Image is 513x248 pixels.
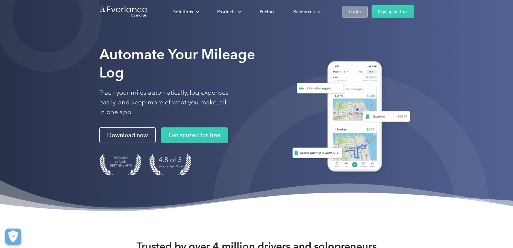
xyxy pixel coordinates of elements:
div: Solutions [167,6,204,18]
div: Resources [287,6,326,18]
button: Cookies Settings [5,229,21,245]
div: Products [211,6,247,18]
div: Resources [293,8,315,16]
a: Pricing [253,6,280,18]
a: Get started for free [161,127,228,143]
div: Login [349,8,361,16]
img: Badge for Featured by Apple Best New Apps [99,153,141,175]
a: Download now [99,127,156,143]
div: Pricing [260,8,274,16]
div: Solutions [173,8,193,16]
a: Login [342,6,368,18]
a: Sign up for free [372,5,414,18]
a: Go to homepage [99,6,148,18]
strong: Automate Your Mileage Log [99,46,255,81]
div: Products [217,8,235,16]
img: 4.9 out of 5 stars on the app store [149,153,191,175]
p: Track your miles automatically, log expenses easily, and keep more of what you make, all in one app [99,88,229,117]
img: Everlance, mileage tracker app, expense tracking app [284,56,414,179]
